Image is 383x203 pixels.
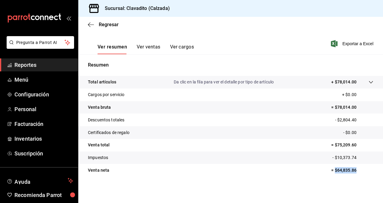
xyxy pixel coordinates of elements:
[14,76,73,84] span: Menú
[88,61,373,69] p: Resumen
[332,155,373,161] p: - $10,373.74
[331,167,373,173] p: = $64,835.86
[88,117,124,123] p: Descuentos totales
[88,155,108,161] p: Impuestos
[14,90,73,98] span: Configuración
[88,167,109,173] p: Venta neta
[14,105,73,113] span: Personal
[66,16,71,20] button: open_drawer_menu
[14,61,73,69] span: Reportes
[331,79,357,85] p: + $78,014.00
[4,44,74,50] a: Pregunta a Parrot AI
[88,130,129,136] p: Certificados de regalo
[16,39,65,46] span: Pregunta a Parrot AI
[14,177,65,184] span: Ayuda
[342,92,373,98] p: + $0.00
[137,44,160,54] button: Ver ventas
[99,22,119,27] span: Regresar
[100,5,170,12] h3: Sucursal: Clavadito (Calzada)
[14,120,73,128] span: Facturación
[88,79,116,85] p: Total artículos
[88,104,111,111] p: Venta bruta
[7,36,74,49] button: Pregunta a Parrot AI
[331,142,373,148] p: = $75,209.60
[14,135,73,143] span: Inventarios
[98,44,127,54] button: Ver resumen
[174,79,274,85] p: Da clic en la fila para ver el detalle por tipo de artículo
[14,149,73,158] span: Suscripción
[335,117,373,123] p: - $2,804.40
[88,92,125,98] p: Cargos por servicio
[98,44,194,54] div: navigation tabs
[14,191,73,199] span: Recomienda Parrot
[88,22,119,27] button: Regresar
[170,44,194,54] button: Ver cargos
[331,104,373,111] p: = $78,014.00
[332,40,373,47] button: Exportar a Excel
[343,130,373,136] p: - $0.00
[88,142,110,148] p: Venta total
